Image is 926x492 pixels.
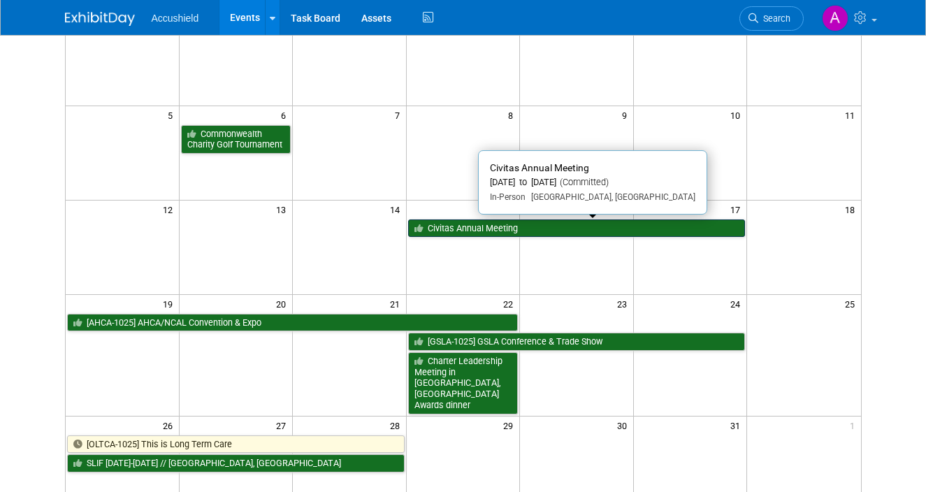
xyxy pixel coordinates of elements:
[490,162,589,173] span: Civitas Annual Meeting
[67,454,405,472] a: SLIF [DATE]-[DATE] // [GEOGRAPHIC_DATA], [GEOGRAPHIC_DATA]
[729,201,746,218] span: 17
[280,106,292,124] span: 6
[848,417,861,434] span: 1
[490,192,526,202] span: In-Person
[729,106,746,124] span: 10
[161,201,179,218] span: 12
[729,417,746,434] span: 31
[502,417,519,434] span: 29
[393,106,406,124] span: 7
[507,106,519,124] span: 8
[556,177,609,187] span: (Committed)
[408,219,746,238] a: Civitas Annual Meeting
[844,106,861,124] span: 11
[822,5,848,31] img: Alexandria Cantrell
[161,417,179,434] span: 26
[408,352,519,414] a: Charter Leadership Meeting in [GEOGRAPHIC_DATA], [GEOGRAPHIC_DATA] Awards dinner
[621,106,633,124] span: 9
[408,333,746,351] a: [GSLA-1025] GSLA Conference & Trade Show
[152,13,199,24] span: Accushield
[65,12,135,26] img: ExhibitDay
[758,13,790,24] span: Search
[526,192,695,202] span: [GEOGRAPHIC_DATA], [GEOGRAPHIC_DATA]
[181,125,291,154] a: Commonwealth Charity Golf Tournament
[844,201,861,218] span: 18
[729,295,746,312] span: 24
[616,295,633,312] span: 23
[490,177,695,189] div: [DATE] to [DATE]
[389,295,406,312] span: 21
[275,295,292,312] span: 20
[67,314,519,332] a: [AHCA-1025] AHCA/NCAL Convention & Expo
[275,201,292,218] span: 13
[67,435,405,454] a: [OLTCA-1025] This is Long Term Care
[502,295,519,312] span: 22
[161,295,179,312] span: 19
[844,295,861,312] span: 25
[389,201,406,218] span: 14
[616,417,633,434] span: 30
[275,417,292,434] span: 27
[739,6,804,31] a: Search
[166,106,179,124] span: 5
[389,417,406,434] span: 28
